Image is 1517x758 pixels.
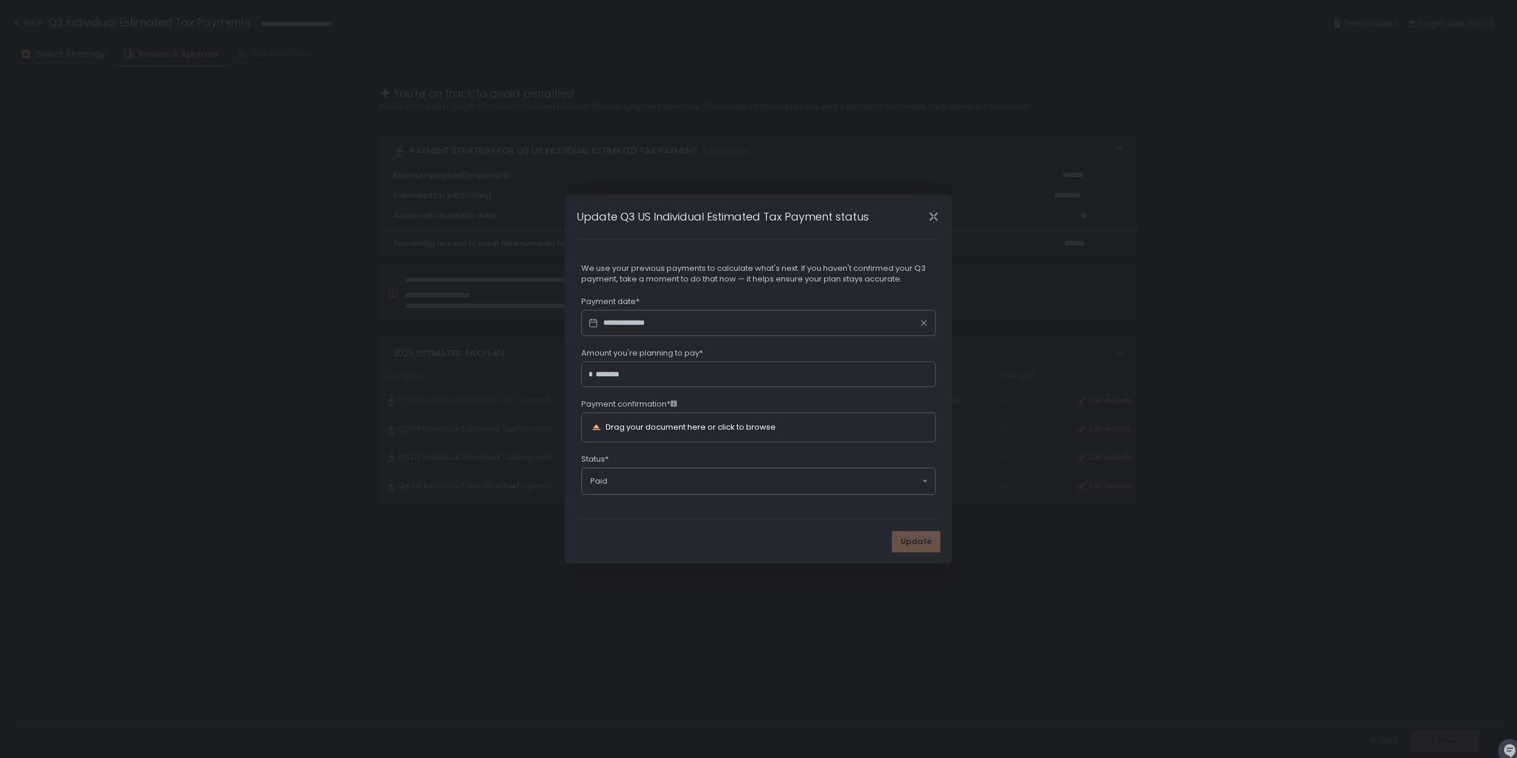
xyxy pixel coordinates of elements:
[607,475,921,487] input: Search for option
[581,348,703,359] span: Amount you're planning to pay*
[577,209,869,225] h1: Update Q3 US Individual Estimated Tax Payment status
[590,476,607,487] span: Paid
[581,263,936,284] span: We use your previous payments to calculate what's next. If you haven't confirmed your Q3 payment,...
[581,399,677,410] span: Payment confirmation*
[582,468,935,494] div: Search for option
[606,423,776,431] div: Drag your document here or click to browse
[914,210,952,223] div: Close
[581,310,936,336] input: Datepicker input
[581,454,609,465] span: Status*
[581,296,639,307] span: Payment date*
